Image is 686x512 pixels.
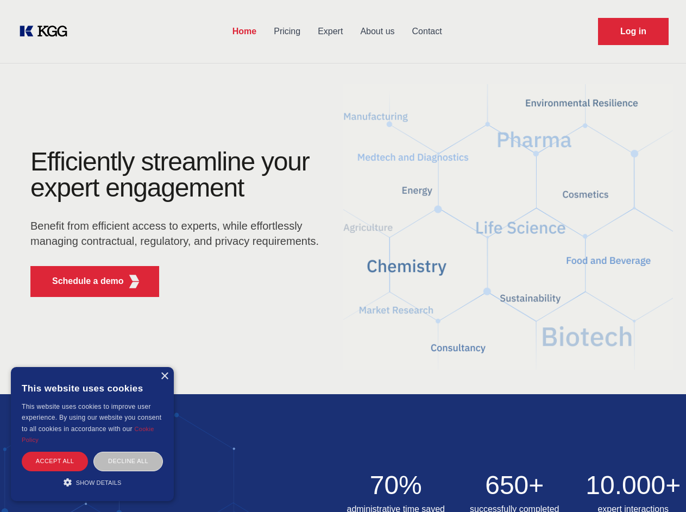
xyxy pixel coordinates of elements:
span: Show details [76,479,122,486]
div: Accept all [22,452,88,471]
a: Cookie Policy [22,426,154,443]
button: Schedule a demoKGG Fifth Element RED [30,266,159,297]
a: About us [351,17,403,46]
a: Contact [404,17,451,46]
div: Decline all [93,452,163,471]
h1: Efficiently streamline your expert engagement [30,149,326,201]
h2: 650+ [462,472,568,498]
iframe: Chat Widget [632,460,686,512]
div: Show details [22,477,163,488]
a: KOL Knowledge Platform: Talk to Key External Experts (KEE) [17,23,76,40]
img: KGG Fifth Element RED [128,275,141,288]
div: This website uses cookies [22,375,163,401]
a: Expert [309,17,351,46]
p: Benefit from efficient access to experts, while effortlessly managing contractual, regulatory, an... [30,218,326,249]
a: Pricing [265,17,309,46]
a: Request Demo [598,18,669,45]
span: This website uses cookies to improve user experience. By using our website you consent to all coo... [22,403,161,433]
div: Close [160,372,168,381]
p: Schedule a demo [52,275,124,288]
a: Home [224,17,265,46]
h2: 70% [343,472,449,498]
img: KGG Fifth Element RED [343,71,674,383]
